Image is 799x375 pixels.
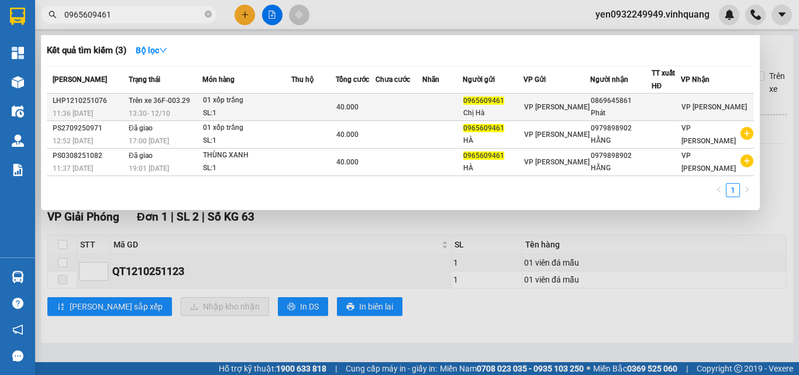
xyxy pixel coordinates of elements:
span: Món hàng [202,75,235,84]
span: 12:52 [DATE] [53,137,93,145]
span: 13:30 - 12/10 [129,109,170,118]
span: [PERSON_NAME] [53,75,107,84]
div: SL: 1 [203,107,291,120]
span: question-circle [12,298,23,309]
span: down [159,46,167,54]
div: HÀ [463,135,523,147]
span: VP [PERSON_NAME] [524,158,590,166]
span: message [12,350,23,362]
span: 17:00 [DATE] [129,137,169,145]
li: Previous Page [712,183,726,197]
li: 1 [726,183,740,197]
div: SL: 1 [203,135,291,147]
span: close-circle [205,11,212,18]
div: THÙNG XANH [203,149,291,162]
span: Trên xe 36F-003.29 [129,97,190,105]
span: left [715,186,722,193]
div: 01 xốp trắng [203,94,291,107]
img: solution-icon [12,164,24,176]
span: plus-circle [741,154,753,167]
span: 0965609461 [463,97,504,105]
span: Người gửi [463,75,495,84]
span: Người nhận [590,75,628,84]
div: 0979898902 [591,150,650,162]
div: HẰNG [591,135,650,147]
span: 11:36 [DATE] [53,109,93,118]
span: VP Gửi [524,75,546,84]
span: 0965609461 [463,152,504,160]
input: Tìm tên, số ĐT hoặc mã đơn [64,8,202,21]
div: 0869645861 [591,95,650,107]
span: 40.000 [336,130,359,139]
span: close-circle [205,9,212,20]
span: 40.000 [336,103,359,111]
div: Chị Hà [463,107,523,119]
span: search [49,11,57,19]
div: HẰNG [591,162,650,174]
a: 1 [726,184,739,197]
h3: Kết quả tìm kiếm ( 3 ) [47,44,126,57]
span: VP Nhận [681,75,710,84]
span: Tổng cước [336,75,369,84]
span: VP [PERSON_NAME] [681,103,747,111]
img: dashboard-icon [12,47,24,59]
div: PS0308251082 [53,150,125,162]
button: Bộ lọcdown [126,41,177,60]
img: warehouse-icon [12,135,24,147]
span: Nhãn [422,75,439,84]
span: VP [PERSON_NAME] [524,103,590,111]
span: right [743,186,750,193]
span: Trạng thái [129,75,160,84]
img: warehouse-icon [12,76,24,88]
span: 19:01 [DATE] [129,164,169,173]
div: Phát [591,107,650,119]
span: 11:37 [DATE] [53,164,93,173]
img: warehouse-icon [12,105,24,118]
span: VP [PERSON_NAME] [681,152,736,173]
span: 40.000 [336,158,359,166]
div: HÀ [463,162,523,174]
span: Đã giao [129,152,153,160]
span: Thu hộ [291,75,314,84]
div: SL: 1 [203,162,291,175]
div: 0979898902 [591,122,650,135]
span: Chưa cước [376,75,410,84]
div: LHP1210251076 [53,95,125,107]
span: plus-circle [741,127,753,140]
button: left [712,183,726,197]
span: VP [PERSON_NAME] [524,130,590,139]
strong: Bộ lọc [136,46,167,55]
li: Next Page [740,183,754,197]
span: Đã giao [129,124,153,132]
button: right [740,183,754,197]
span: 0965609461 [463,124,504,132]
span: notification [12,324,23,335]
span: TT xuất HĐ [652,69,675,90]
img: warehouse-icon [12,271,24,283]
img: logo-vxr [10,8,25,25]
div: PS2709250971 [53,122,125,135]
div: 01 xốp trắng [203,122,291,135]
span: VP [PERSON_NAME] [681,124,736,145]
